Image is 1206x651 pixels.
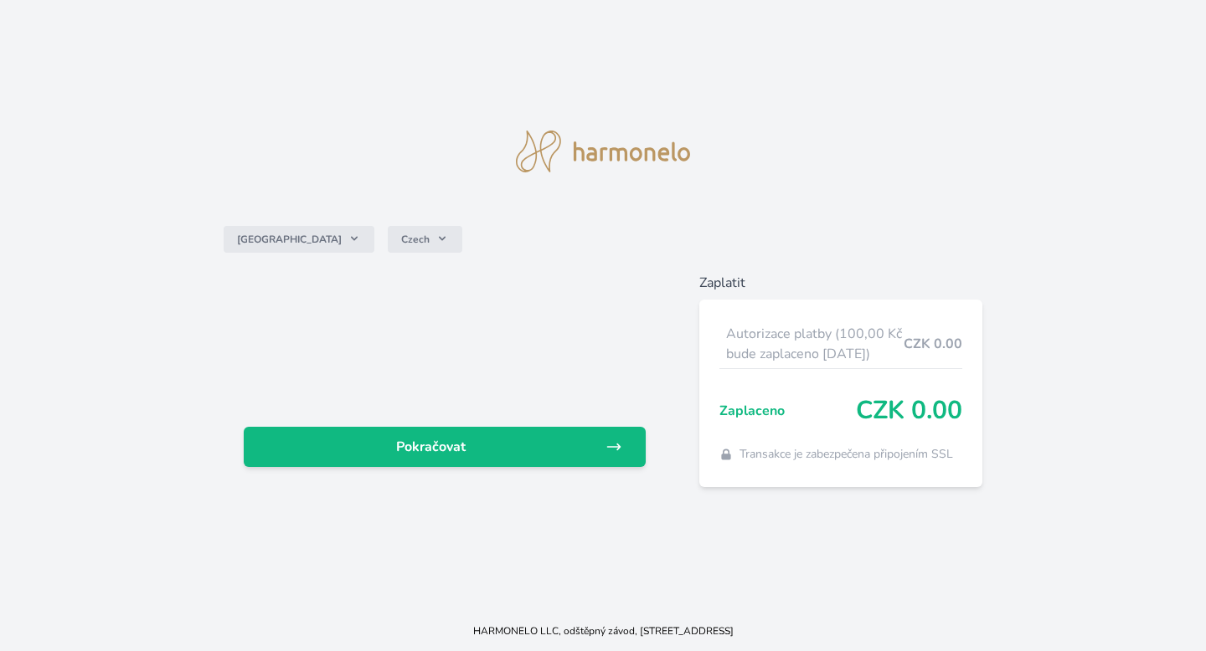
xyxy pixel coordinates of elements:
[740,446,953,463] span: Transakce je zabezpečena připojením SSL
[237,233,342,246] span: [GEOGRAPHIC_DATA]
[401,233,430,246] span: Czech
[224,226,374,253] button: [GEOGRAPHIC_DATA]
[257,437,606,457] span: Pokračovat
[388,226,462,253] button: Czech
[726,324,904,364] span: Autorizace platby (100,00 Kč bude zaplaceno [DATE])
[856,396,962,426] span: CZK 0.00
[719,401,857,421] span: Zaplaceno
[516,131,690,172] img: logo.svg
[244,427,646,467] a: Pokračovat
[904,334,962,354] span: CZK 0.00
[699,273,983,293] h6: Zaplatit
